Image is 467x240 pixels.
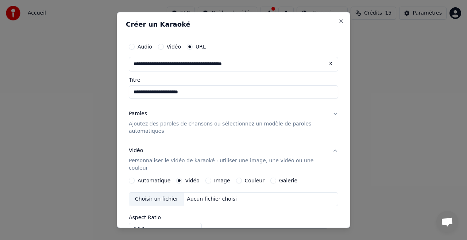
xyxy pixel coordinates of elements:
p: Ajoutez des paroles de chansons ou sélectionnez un modèle de paroles automatiques [129,120,327,135]
label: Vidéo [167,44,181,49]
label: URL [196,44,206,49]
label: Vidéo [185,178,199,183]
label: Automatique [138,178,170,183]
label: Aspect Ratio [129,215,338,220]
label: Audio [138,44,152,49]
label: Galerie [279,178,297,183]
div: Aucun fichier choisi [184,196,240,203]
p: Personnaliser le vidéo de karaoké : utiliser une image, une vidéo ou une couleur [129,157,327,172]
label: Image [214,178,230,183]
label: Couleur [245,178,265,183]
h2: Créer un Karaoké [126,21,341,28]
div: Choisir un fichier [129,193,184,206]
div: Paroles [129,110,147,117]
label: Titre [129,77,338,82]
button: VidéoPersonnaliser le vidéo de karaoké : utiliser une image, une vidéo ou une couleur [129,141,338,178]
button: ParolesAjoutez des paroles de chansons ou sélectionnez un modèle de paroles automatiques [129,104,338,141]
div: Vidéo [129,147,327,172]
